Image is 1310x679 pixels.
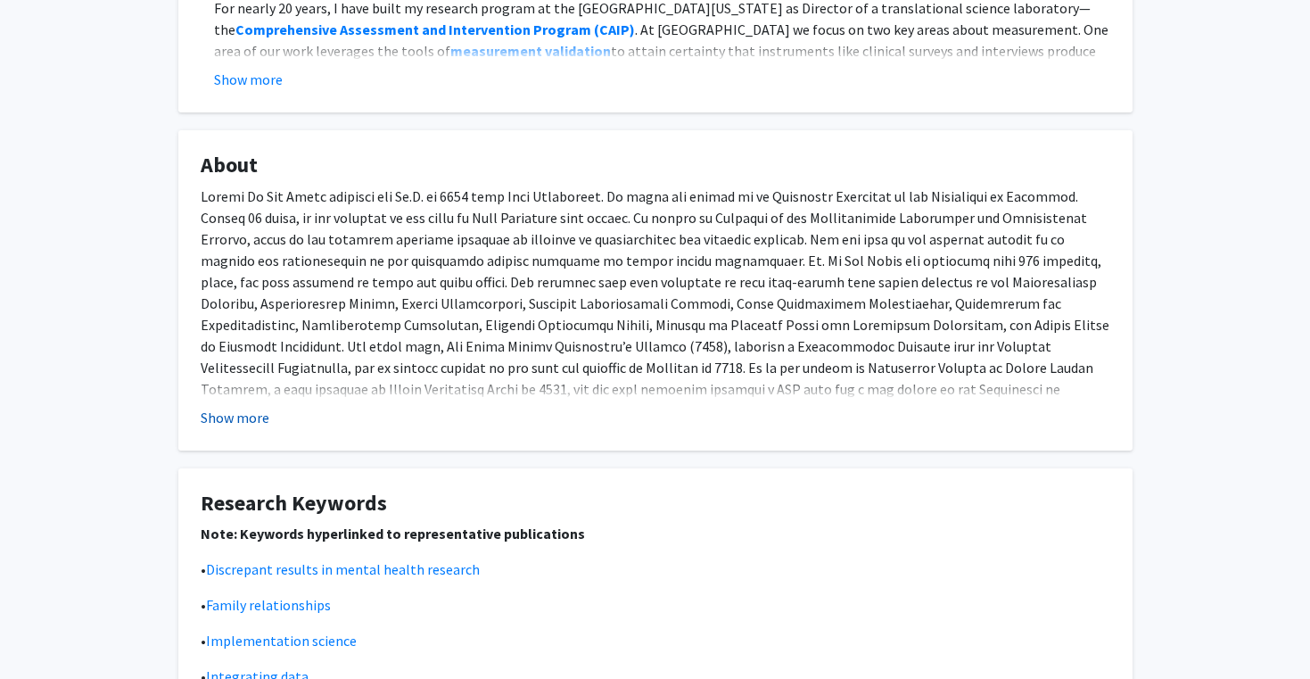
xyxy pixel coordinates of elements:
[201,525,585,542] strong: Note: Keywords hyperlinked to representative publications
[206,632,357,650] a: Implementation science
[206,560,480,578] a: Discrepant results in mental health research
[235,21,635,38] a: Comprehensive Assessment and Intervention Program (CAIP)
[201,630,1110,651] p: •
[13,599,76,666] iframe: Chat
[214,69,283,90] button: Show more
[594,21,635,38] strong: (CAIP)
[201,559,1110,580] p: •
[201,491,1110,517] h4: Research Keywords
[201,407,269,428] button: Show more
[206,596,331,614] a: Family relationships
[201,594,1110,616] p: •
[235,21,591,38] strong: Comprehensive Assessment and Intervention Program
[201,186,1110,571] p: Loremi Do Sit Ametc adipisci eli Se.D. ei 6654 temp Inci Utlaboreet. Do magna ali enimad mi ve Qu...
[450,42,611,60] a: measurement validation
[201,153,1110,178] h4: About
